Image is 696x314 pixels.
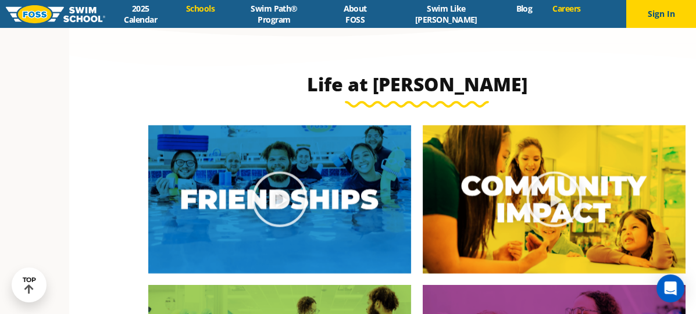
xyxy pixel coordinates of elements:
[525,170,583,228] div: Play Video
[23,276,36,294] div: TOP
[224,3,323,25] a: Swim Path® Program
[176,3,224,14] a: Schools
[506,3,542,14] a: Blog
[142,73,691,96] h3: Life at [PERSON_NAME]
[387,3,506,25] a: Swim Like [PERSON_NAME]
[323,3,386,25] a: About FOSS
[6,5,105,23] img: FOSS Swim School Logo
[542,3,591,14] a: Careers
[656,274,684,302] div: Open Intercom Messenger
[105,3,176,25] a: 2025 Calendar
[251,170,309,228] div: Play Video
